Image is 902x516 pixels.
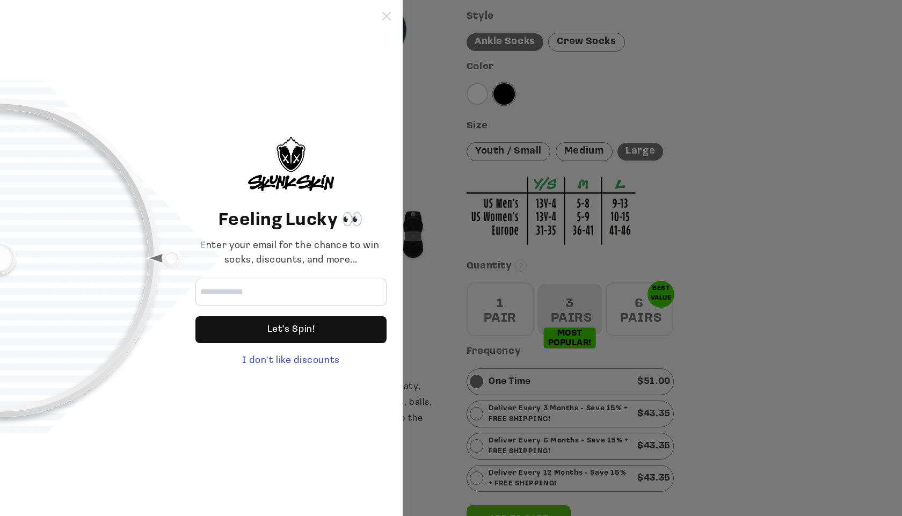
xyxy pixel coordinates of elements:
header: Feeling Lucky 👀 [195,208,387,234]
img: logo [248,137,334,191]
div: I don't like discounts [195,354,387,368]
div: Let's Spin! [267,316,315,343]
input: Email address [195,279,387,306]
div: Let's Spin! [195,316,387,343]
div: Enter your email for the chance to win socks, discounts, and more... [195,239,387,268]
